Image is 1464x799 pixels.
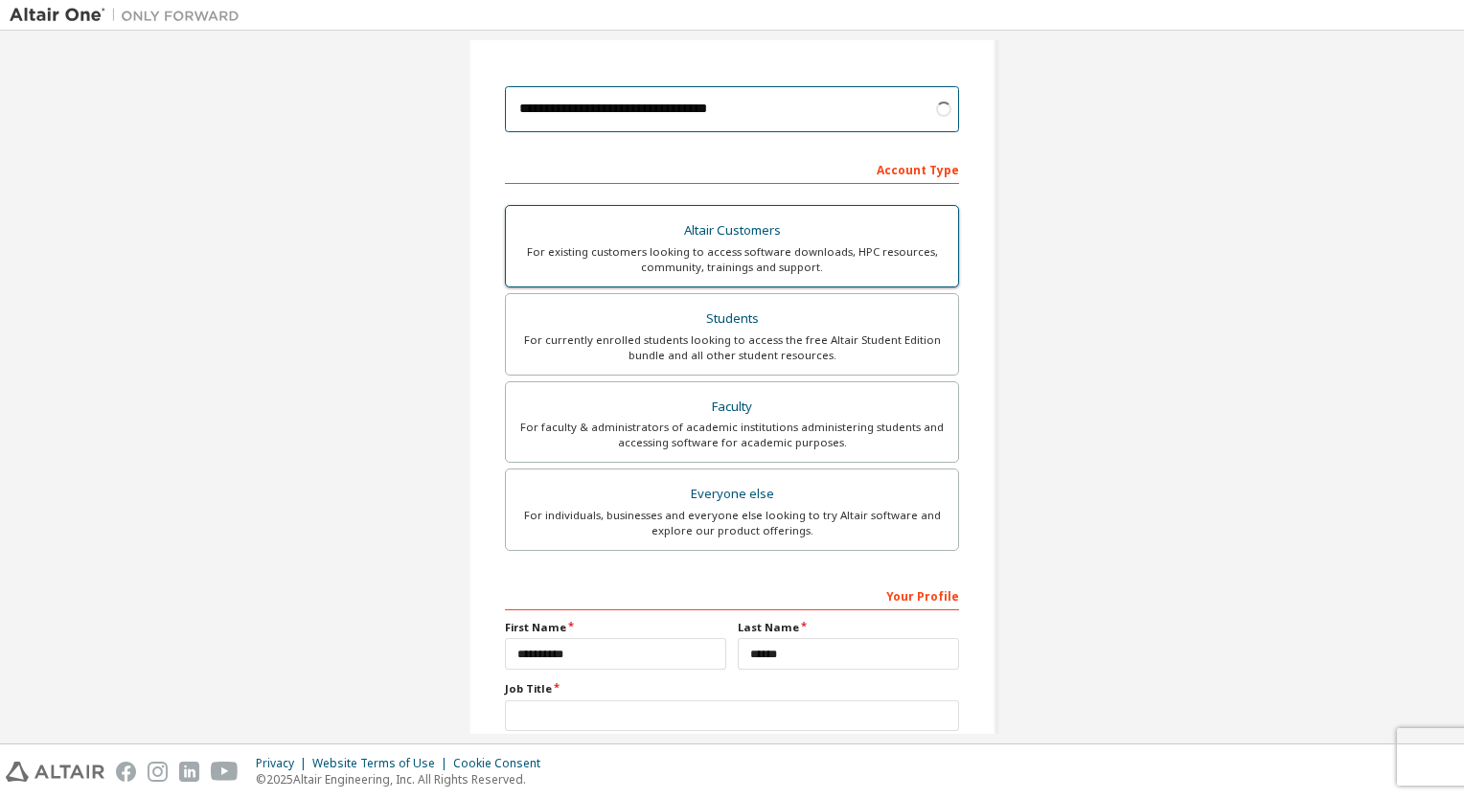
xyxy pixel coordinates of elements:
div: Account Type [505,153,959,184]
p: © 2025 Altair Engineering, Inc. All Rights Reserved. [256,771,552,788]
div: For faculty & administrators of academic institutions administering students and accessing softwa... [517,420,947,450]
div: For currently enrolled students looking to access the free Altair Student Edition bundle and all ... [517,332,947,363]
div: For existing customers looking to access software downloads, HPC resources, community, trainings ... [517,244,947,275]
img: Altair One [10,6,249,25]
div: Everyone else [517,481,947,508]
img: instagram.svg [148,762,168,782]
label: Job Title [505,681,959,696]
label: Last Name [738,620,959,635]
img: linkedin.svg [179,762,199,782]
label: First Name [505,620,726,635]
div: Altair Customers [517,217,947,244]
img: altair_logo.svg [6,762,104,782]
div: Privacy [256,756,312,771]
div: For individuals, businesses and everyone else looking to try Altair software and explore our prod... [517,508,947,538]
img: facebook.svg [116,762,136,782]
div: Students [517,306,947,332]
div: Faculty [517,394,947,421]
div: Your Profile [505,580,959,610]
div: Website Terms of Use [312,756,453,771]
img: youtube.svg [211,762,239,782]
div: Cookie Consent [453,756,552,771]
